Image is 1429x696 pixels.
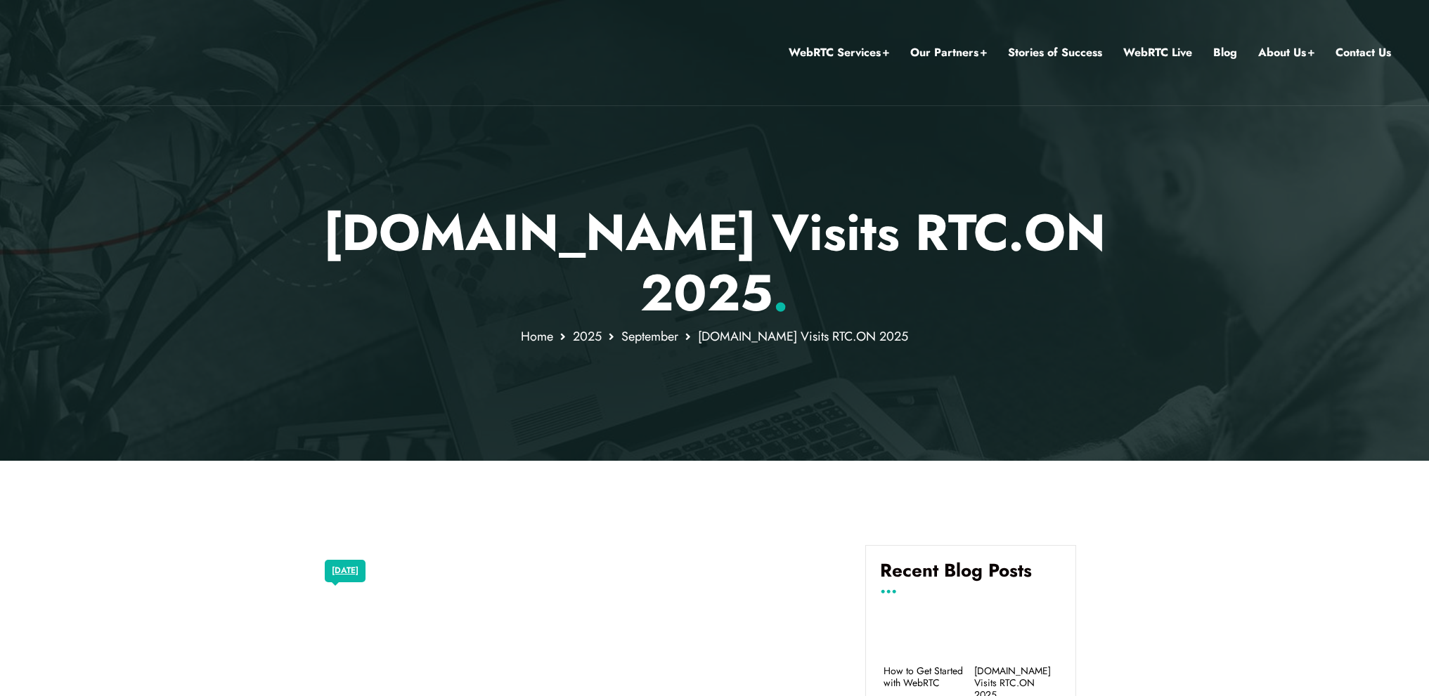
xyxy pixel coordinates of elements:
[1336,44,1391,62] a: Contact Us
[1258,44,1314,62] a: About Us
[332,562,358,580] a: [DATE]
[789,44,889,62] a: WebRTC Services
[884,665,967,689] a: How to Get Started with WebRTC
[910,44,987,62] a: Our Partners
[303,202,1126,324] p: [DOMAIN_NAME] Visits RTC.ON 2025
[880,560,1061,592] h4: Recent Blog Posts
[621,327,678,346] a: September
[698,327,908,346] span: [DOMAIN_NAME] Visits RTC.ON 2025
[573,327,602,346] a: 2025
[1123,44,1192,62] a: WebRTC Live
[772,256,789,329] span: .
[521,327,553,346] a: Home
[1008,44,1102,62] a: Stories of Success
[1213,44,1237,62] a: Blog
